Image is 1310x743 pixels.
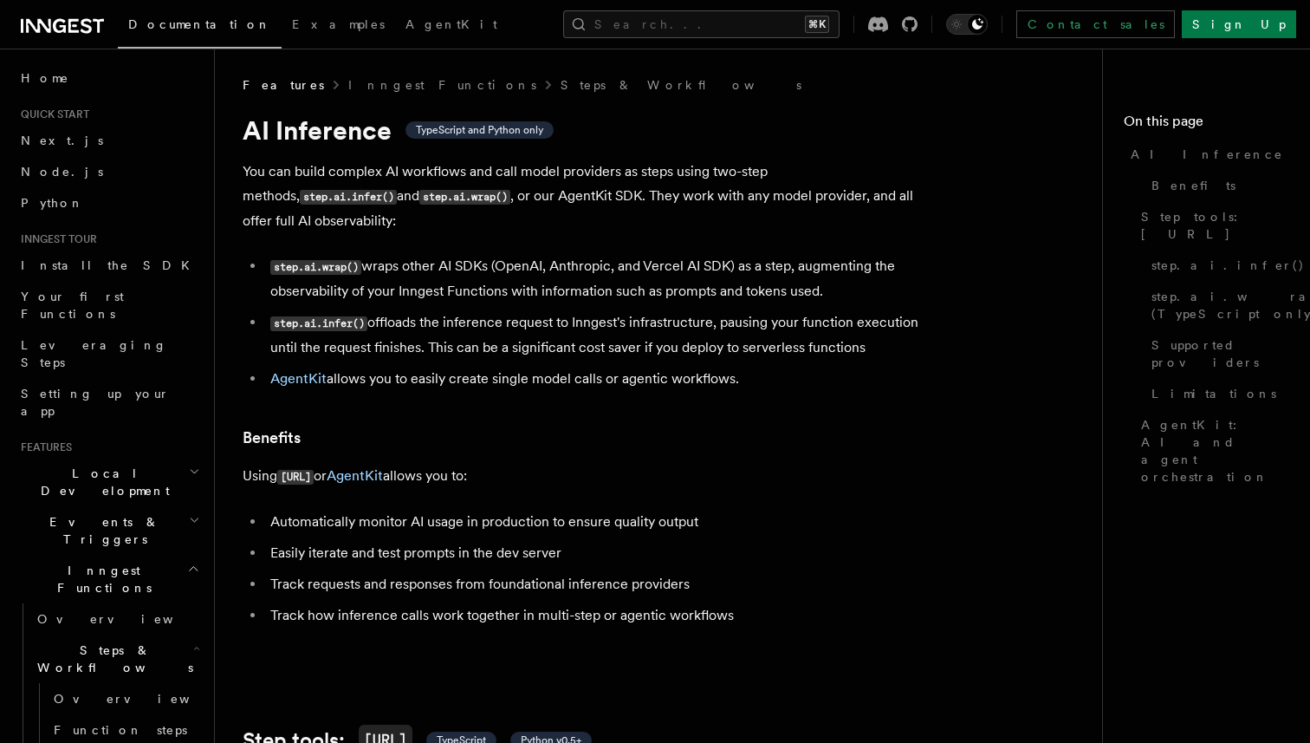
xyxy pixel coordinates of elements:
span: Next.js [21,134,103,147]
span: Supported providers [1151,336,1289,371]
span: Home [21,69,69,87]
button: Steps & Workflows [30,635,204,683]
code: step.ai.infer() [300,190,397,205]
button: Events & Triggers [14,506,204,555]
code: step.ai.wrap() [270,260,361,275]
a: Limitations [1145,378,1289,409]
a: Documentation [118,5,282,49]
li: allows you to easily create single model calls or agentic workflows. [265,367,936,391]
span: Your first Functions [21,290,124,321]
span: Overview [37,612,216,626]
span: AgentKit [405,17,497,31]
a: Leveraging Steps [14,329,204,378]
a: Examples [282,5,395,47]
a: AgentKit: AI and agent orchestration [1134,409,1289,492]
span: AgentKit: AI and agent orchestration [1141,416,1289,486]
li: offloads the inference request to Inngest's infrastructure, pausing your function execution until... [265,310,936,360]
a: Next.js [14,125,204,156]
span: TypeScript and Python only [416,123,543,137]
a: Overview [30,603,204,635]
span: Python [21,196,84,210]
h4: On this page [1124,111,1289,139]
a: AgentKit [395,5,508,47]
span: Step tools: [URL] [1141,208,1289,243]
span: Limitations [1151,385,1276,402]
li: Track how inference calls work together in multi-step or agentic workflows [265,603,936,628]
span: AI Inference [1131,146,1283,163]
a: Home [14,62,204,94]
code: step.ai.wrap() [419,190,510,205]
span: Install the SDK [21,258,200,272]
li: Easily iterate and test prompts in the dev server [265,541,936,565]
span: Steps & Workflows [30,642,193,676]
button: Local Development [14,458,204,506]
span: Features [243,76,324,94]
span: Overview [54,692,232,706]
a: Sign Up [1182,10,1296,38]
a: Setting up your app [14,378,204,427]
li: wraps other AI SDKs (OpenAI, Anthropic, and Vercel AI SDK) as a step, augmenting the observabilit... [265,254,936,303]
a: Benefits [1145,170,1289,201]
span: Benefits [1151,177,1235,194]
span: Examples [292,17,385,31]
a: Contact sales [1016,10,1175,38]
p: Using or allows you to: [243,464,936,489]
a: step.ai.infer() [1145,250,1289,281]
a: Inngest Functions [348,76,536,94]
code: step.ai.infer() [270,316,367,331]
span: step.ai.infer() [1151,257,1305,274]
span: Quick start [14,108,89,121]
span: Events & Triggers [14,513,189,548]
span: Inngest Functions [14,562,187,596]
span: Documentation [128,17,271,31]
a: Step tools: [URL] [1134,201,1289,250]
h1: AI Inference [243,114,936,146]
span: Setting up your app [21,387,170,418]
a: AI Inference [1124,139,1289,170]
span: Features [14,440,72,454]
span: Inngest tour [14,232,97,246]
p: You can build complex AI workflows and call model providers as steps using two-step methods, and ... [243,160,936,233]
a: Benefits [243,426,301,450]
a: Install the SDK [14,250,204,281]
span: Node.js [21,165,103,179]
a: Node.js [14,156,204,187]
li: Automatically monitor AI usage in production to ensure quality output [265,510,936,534]
kbd: ⌘K [805,16,829,33]
a: AgentKit [270,370,327,387]
li: Track requests and responses from foundational inference providers [265,572,936,596]
a: Steps & Workflows [561,76,801,94]
span: Local Development [14,465,189,499]
a: Python [14,187,204,218]
span: Leveraging Steps [21,338,167,369]
a: step.ai.wrap() (TypeScript only) [1145,281,1289,329]
code: [URL] [277,470,314,485]
button: Toggle dark mode [946,14,988,35]
button: Inngest Functions [14,555,204,603]
a: AgentKit [327,467,383,484]
a: Supported providers [1145,329,1289,378]
span: Function steps [54,723,187,737]
a: Overview [47,683,204,714]
button: Search...⌘K [563,10,840,38]
a: Your first Functions [14,281,204,329]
